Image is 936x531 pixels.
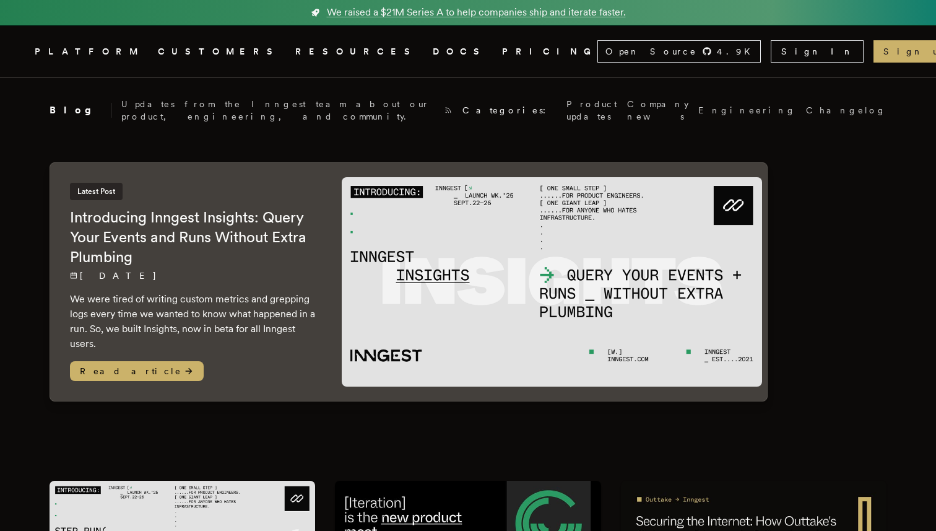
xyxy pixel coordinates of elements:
span: Latest Post [70,183,123,200]
h2: Blog [50,103,111,118]
span: Categories: [462,104,557,116]
span: 4.9 K [717,45,758,58]
a: Sign In [771,40,864,63]
a: Product updates [566,98,617,123]
a: CUSTOMERS [158,44,280,59]
p: We were tired of writing custom metrics and grepping logs every time we wanted to know what happe... [70,292,317,351]
p: [DATE] [70,270,317,282]
a: DOCS [433,44,487,59]
p: Updates from the Inngest team about our product, engineering, and community. [121,98,434,123]
a: Changelog [806,104,886,116]
a: Company news [627,98,688,123]
button: RESOURCES [295,44,418,59]
span: Read article [70,361,204,381]
button: PLATFORM [35,44,143,59]
a: PRICING [502,44,597,59]
img: Featured image for Introducing Inngest Insights: Query Your Events and Runs Without Extra Plumbin... [342,177,762,387]
a: Engineering [698,104,796,116]
h2: Introducing Inngest Insights: Query Your Events and Runs Without Extra Plumbing [70,208,317,267]
span: Open Source [605,45,697,58]
a: Latest PostIntroducing Inngest Insights: Query Your Events and Runs Without Extra Plumbing[DATE] ... [50,162,768,402]
span: We raised a $21M Series A to help companies ship and iterate faster. [327,5,626,20]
